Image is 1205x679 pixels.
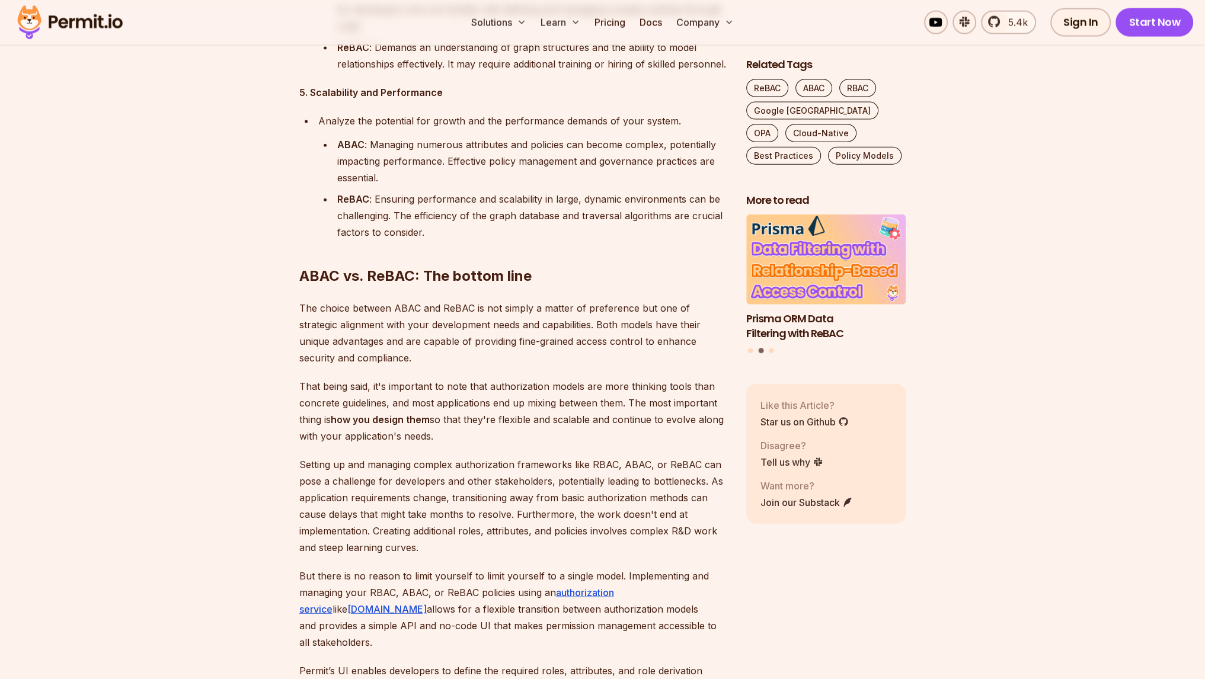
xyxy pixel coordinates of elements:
[299,300,727,366] p: The choice between ABAC and ReBAC is not simply a matter of preference but one of strategic align...
[299,219,727,286] h2: ABAC vs. ReBAC: The bottom line
[746,214,906,305] img: Prisma ORM Data Filtering with ReBAC
[746,214,906,355] div: Posts
[746,214,906,341] li: 2 of 3
[746,193,906,207] h2: More to read
[318,113,727,129] div: Analyze the potential for growth and the performance demands of your system.
[746,146,821,164] a: Best Practices
[635,11,667,34] a: Docs
[299,378,727,444] p: That being said, it's important to note that authorization models are more thinking tools than co...
[746,214,906,341] a: Prisma ORM Data Filtering with ReBACPrisma ORM Data Filtering with ReBAC
[1115,8,1193,37] a: Start Now
[347,603,427,615] a: [DOMAIN_NAME]
[337,136,727,186] div: : Managing numerous attributes and policies can become complex, potentially impacting performance...
[795,79,832,97] a: ABAC
[760,495,853,509] a: Join our Substack
[746,57,906,72] h2: Related Tags
[590,11,630,34] a: Pricing
[828,146,902,164] a: Policy Models
[337,39,727,72] div: : Demands an understanding of graph structures and the ability to model relationships effectively...
[337,41,369,53] strong: ReBAC
[672,11,739,34] button: Company
[760,398,849,412] p: Like this Article?
[746,311,906,341] h3: Prisma ORM Data Filtering with ReBAC
[760,414,849,428] a: Star us on Github
[12,2,128,43] img: Permit logo
[785,124,856,142] a: Cloud-Native
[466,11,531,34] button: Solutions
[299,87,443,98] strong: 5. Scalability and Performance
[981,11,1036,34] a: 5.4k
[760,438,823,452] p: Disagree?
[746,79,788,97] a: ReBAC
[758,348,763,353] button: Go to slide 2
[746,124,778,142] a: OPA
[536,11,585,34] button: Learn
[760,454,823,469] a: Tell us why
[337,139,365,150] strong: ABAC
[746,101,878,119] a: Google [GEOGRAPHIC_DATA]
[1001,15,1028,30] span: 5.4k
[337,193,369,205] strong: ReBAC
[769,348,773,353] button: Go to slide 3
[839,79,876,97] a: RBAC
[760,478,853,492] p: Want more?
[299,568,727,651] p: But there is no reason to limit yourself to limit yourself to a single model. Implementing and ma...
[1050,8,1111,37] a: Sign In
[331,414,430,425] strong: how you design them
[299,587,614,615] a: authorization service
[748,348,753,353] button: Go to slide 1
[299,456,727,556] p: Setting up and managing complex authorization frameworks like RBAC, ABAC, or ReBAC can pose a cha...
[337,191,727,241] div: : Ensuring performance and scalability in large, dynamic environments can be challenging. The eff...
